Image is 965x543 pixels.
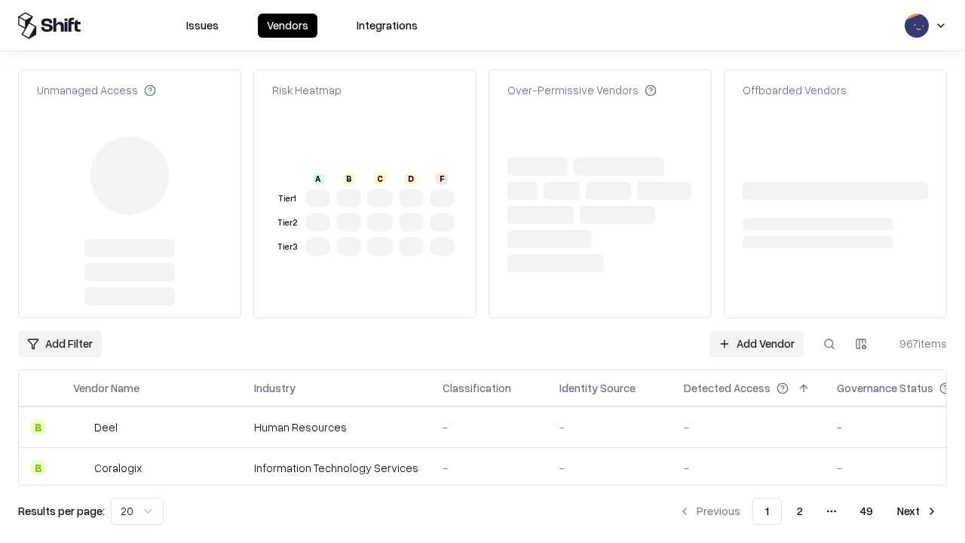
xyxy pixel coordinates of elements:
div: A [312,173,324,185]
div: - [443,460,535,476]
div: Information Technology Services [254,460,418,476]
nav: pagination [669,498,947,525]
div: C [374,173,386,185]
div: Classification [443,380,511,396]
button: Vendors [258,14,317,38]
div: - [559,460,660,476]
div: Risk Heatmap [272,82,342,98]
a: Add Vendor [709,330,804,357]
div: Tier 1 [275,192,299,205]
div: - [559,419,660,435]
div: B [31,460,46,475]
div: - [684,419,813,435]
div: B [343,173,355,185]
div: 967 items [887,336,947,351]
div: Governance Status [837,380,933,396]
img: Coralogix [73,460,88,475]
p: Results per page: [18,503,105,519]
div: - [443,419,535,435]
div: F [436,173,448,185]
div: D [405,173,417,185]
div: - [684,460,813,476]
div: Over-Permissive Vendors [507,82,657,98]
div: Offboarded Vendors [743,82,847,98]
div: Unmanaged Access [37,82,156,98]
img: Deel [73,419,88,434]
button: Integrations [348,14,427,38]
div: Tier 2 [275,216,299,229]
button: 2 [785,498,815,525]
div: Industry [254,380,296,396]
div: Tier 3 [275,241,299,253]
div: Identity Source [559,380,636,396]
div: Deel [94,419,118,435]
button: Issues [177,14,228,38]
div: Coralogix [94,460,142,476]
div: Detected Access [684,380,770,396]
button: Next [888,498,947,525]
button: Add Filter [18,330,102,357]
button: 49 [848,498,885,525]
div: B [31,419,46,434]
div: Human Resources [254,419,418,435]
button: 1 [752,498,782,525]
div: Vendor Name [73,380,139,396]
